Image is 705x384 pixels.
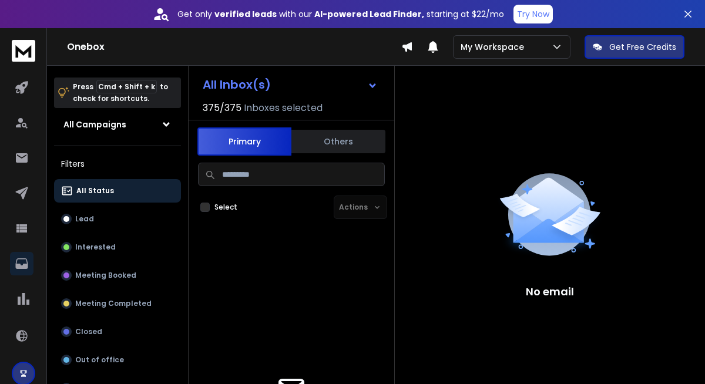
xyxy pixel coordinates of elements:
h3: Filters [54,156,181,172]
p: All Status [76,186,114,196]
p: Try Now [517,8,549,20]
h1: Onebox [67,40,401,54]
button: Lead [54,207,181,231]
p: Get Free Credits [609,41,676,53]
p: Meeting Completed [75,299,152,308]
p: My Workspace [461,41,529,53]
img: logo [12,40,35,62]
button: All Campaigns [54,113,181,136]
h3: Inboxes selected [244,101,323,115]
p: Lead [75,214,94,224]
button: Get Free Credits [585,35,684,59]
p: Out of office [75,355,124,365]
button: All Inbox(s) [193,73,387,96]
button: Out of office [54,348,181,372]
button: All Status [54,179,181,203]
p: Press to check for shortcuts. [73,81,168,105]
button: Others [291,129,385,154]
strong: AI-powered Lead Finder, [314,8,424,20]
span: 375 / 375 [203,101,241,115]
button: Try Now [513,5,553,23]
p: Get only with our starting at $22/mo [177,8,504,20]
span: Cmd + Shift + k [96,80,157,93]
button: Meeting Booked [54,264,181,287]
h1: All Campaigns [63,119,126,130]
p: Meeting Booked [75,271,136,280]
button: Primary [197,127,291,156]
strong: verified leads [214,8,277,20]
p: No email [526,284,574,300]
button: Interested [54,235,181,259]
p: Interested [75,242,116,252]
h1: All Inbox(s) [203,79,271,90]
p: Closed [75,327,102,336]
button: Meeting Completed [54,292,181,315]
label: Select [214,203,237,212]
button: Closed [54,320,181,343]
